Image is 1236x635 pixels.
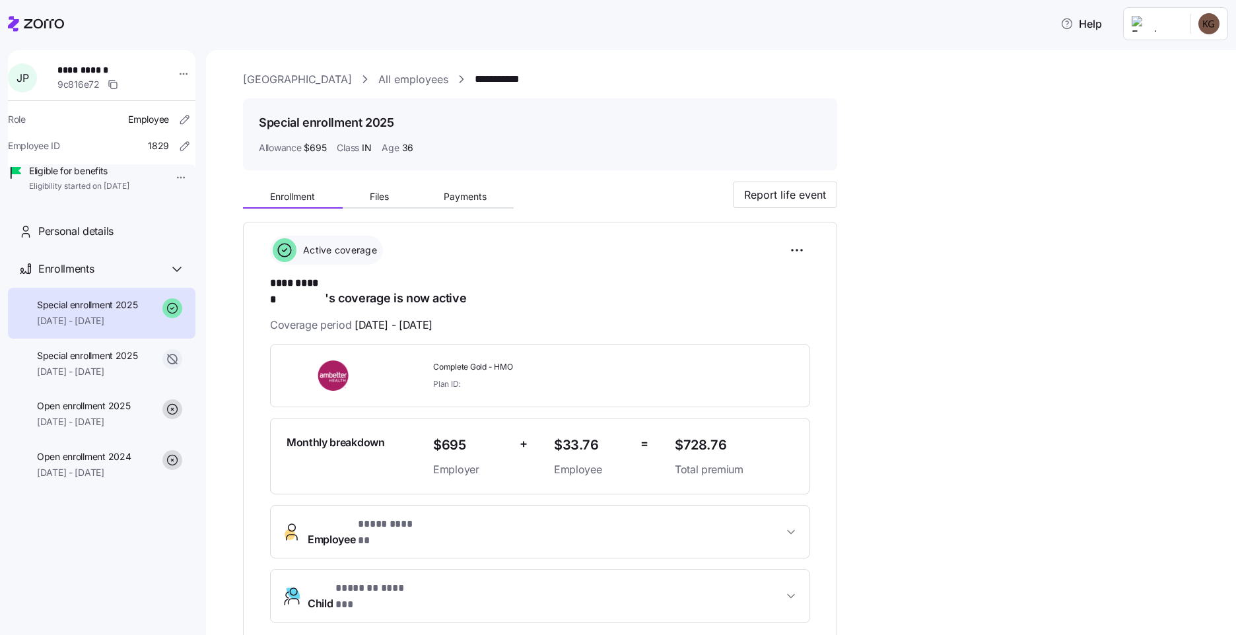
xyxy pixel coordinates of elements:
[287,434,385,451] span: Monthly breakdown
[733,182,837,208] button: Report life event
[382,141,399,154] span: Age
[370,192,389,201] span: Files
[259,114,394,131] h1: Special enrollment 2025
[270,317,432,333] span: Coverage period
[38,261,94,277] span: Enrollments
[554,434,630,456] span: $33.76
[362,141,371,154] span: IN
[554,461,630,478] span: Employee
[270,192,315,201] span: Enrollment
[37,399,130,413] span: Open enrollment 2025
[37,415,130,428] span: [DATE] - [DATE]
[148,139,169,152] span: 1829
[29,181,129,192] span: Eligibility started on [DATE]
[337,141,359,154] span: Class
[444,192,487,201] span: Payments
[287,360,382,391] img: Ambetter
[744,187,826,203] span: Report life event
[355,317,432,333] span: [DATE] - [DATE]
[640,434,648,453] span: =
[433,434,509,456] span: $695
[1060,16,1102,32] span: Help
[8,139,60,152] span: Employee ID
[270,275,810,306] h1: 's coverage is now active
[37,298,138,312] span: Special enrollment 2025
[308,580,408,612] span: Child
[37,314,138,327] span: [DATE] - [DATE]
[57,78,100,91] span: 9c816e72
[304,141,326,154] span: $695
[675,461,794,478] span: Total premium
[402,141,413,154] span: 36
[378,71,448,88] a: All employees
[433,461,509,478] span: Employer
[1132,16,1179,32] img: Employer logo
[1198,13,1219,34] img: b34cea83cf096b89a2fb04a6d3fa81b3
[433,362,664,373] span: Complete Gold - HMO
[433,378,460,389] span: Plan ID:
[308,516,419,548] span: Employee
[29,164,129,178] span: Eligible for benefits
[37,466,131,479] span: [DATE] - [DATE]
[259,141,301,154] span: Allowance
[37,450,131,463] span: Open enrollment 2024
[17,73,28,83] span: J P
[1050,11,1113,37] button: Help
[243,71,352,88] a: [GEOGRAPHIC_DATA]
[8,113,26,126] span: Role
[128,113,169,126] span: Employee
[520,434,528,453] span: +
[299,244,377,257] span: Active coverage
[38,223,114,240] span: Personal details
[37,349,138,362] span: Special enrollment 2025
[675,434,794,456] span: $728.76
[37,365,138,378] span: [DATE] - [DATE]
